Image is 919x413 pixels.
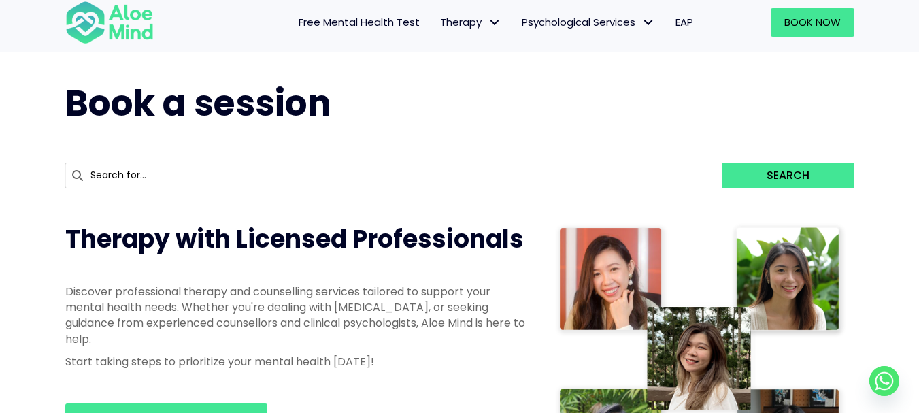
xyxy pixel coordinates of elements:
[171,8,703,37] nav: Menu
[522,15,655,29] span: Psychological Services
[784,15,841,29] span: Book Now
[65,354,528,369] p: Start taking steps to prioritize your mental health [DATE]!
[288,8,430,37] a: Free Mental Health Test
[430,8,512,37] a: TherapyTherapy: submenu
[440,15,501,29] span: Therapy
[665,8,703,37] a: EAP
[65,163,723,188] input: Search for...
[299,15,420,29] span: Free Mental Health Test
[65,78,331,128] span: Book a session
[512,8,665,37] a: Psychological ServicesPsychological Services: submenu
[869,366,899,396] a: Whatsapp
[65,222,524,257] span: Therapy with Licensed Professionals
[675,15,693,29] span: EAP
[722,163,854,188] button: Search
[771,8,854,37] a: Book Now
[65,284,528,347] p: Discover professional therapy and counselling services tailored to support your mental health nee...
[639,13,658,33] span: Psychological Services: submenu
[485,13,505,33] span: Therapy: submenu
